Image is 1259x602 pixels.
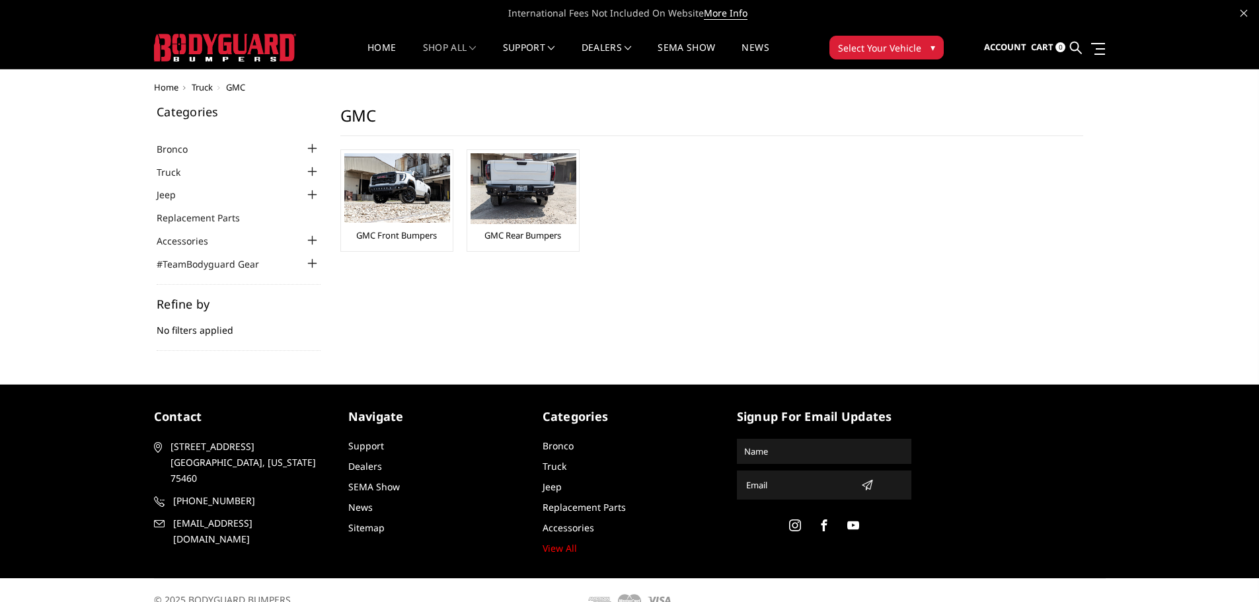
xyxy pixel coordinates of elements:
[543,480,562,493] a: Jeep
[367,43,396,69] a: Home
[543,460,566,472] a: Truck
[154,493,328,509] a: [PHONE_NUMBER]
[704,7,747,20] a: More Info
[340,106,1083,136] h1: GMC
[157,257,276,271] a: #TeamBodyguard Gear
[658,43,715,69] a: SEMA Show
[154,515,328,547] a: [EMAIL_ADDRESS][DOMAIN_NAME]
[348,439,384,452] a: Support
[171,439,324,486] span: [STREET_ADDRESS] [GEOGRAPHIC_DATA], [US_STATE] 75460
[157,298,321,351] div: No filters applied
[154,81,178,93] a: Home
[543,501,626,513] a: Replacement Parts
[1031,30,1065,65] a: Cart 0
[157,234,225,248] a: Accessories
[984,30,1026,65] a: Account
[157,142,204,156] a: Bronco
[984,41,1026,53] span: Account
[157,298,321,310] h5: Refine by
[1055,42,1065,52] span: 0
[423,43,477,69] a: shop all
[157,188,192,202] a: Jeep
[154,34,296,61] img: BODYGUARD BUMPERS
[543,521,594,534] a: Accessories
[543,408,717,426] h5: Categories
[543,542,577,554] a: View All
[737,408,911,426] h5: signup for email updates
[173,515,326,547] span: [EMAIL_ADDRESS][DOMAIN_NAME]
[741,474,856,496] input: Email
[348,408,523,426] h5: Navigate
[543,439,574,452] a: Bronco
[348,480,400,493] a: SEMA Show
[348,521,385,534] a: Sitemap
[484,229,561,241] a: GMC Rear Bumpers
[739,441,909,462] input: Name
[838,41,921,55] span: Select Your Vehicle
[829,36,944,59] button: Select Your Vehicle
[226,81,245,93] span: GMC
[157,106,321,118] h5: Categories
[742,43,769,69] a: News
[157,211,256,225] a: Replacement Parts
[348,501,373,513] a: News
[348,460,382,472] a: Dealers
[173,493,326,509] span: [PHONE_NUMBER]
[931,40,935,54] span: ▾
[192,81,213,93] a: Truck
[356,229,437,241] a: GMC Front Bumpers
[154,408,328,426] h5: contact
[582,43,632,69] a: Dealers
[157,165,197,179] a: Truck
[503,43,555,69] a: Support
[1031,41,1053,53] span: Cart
